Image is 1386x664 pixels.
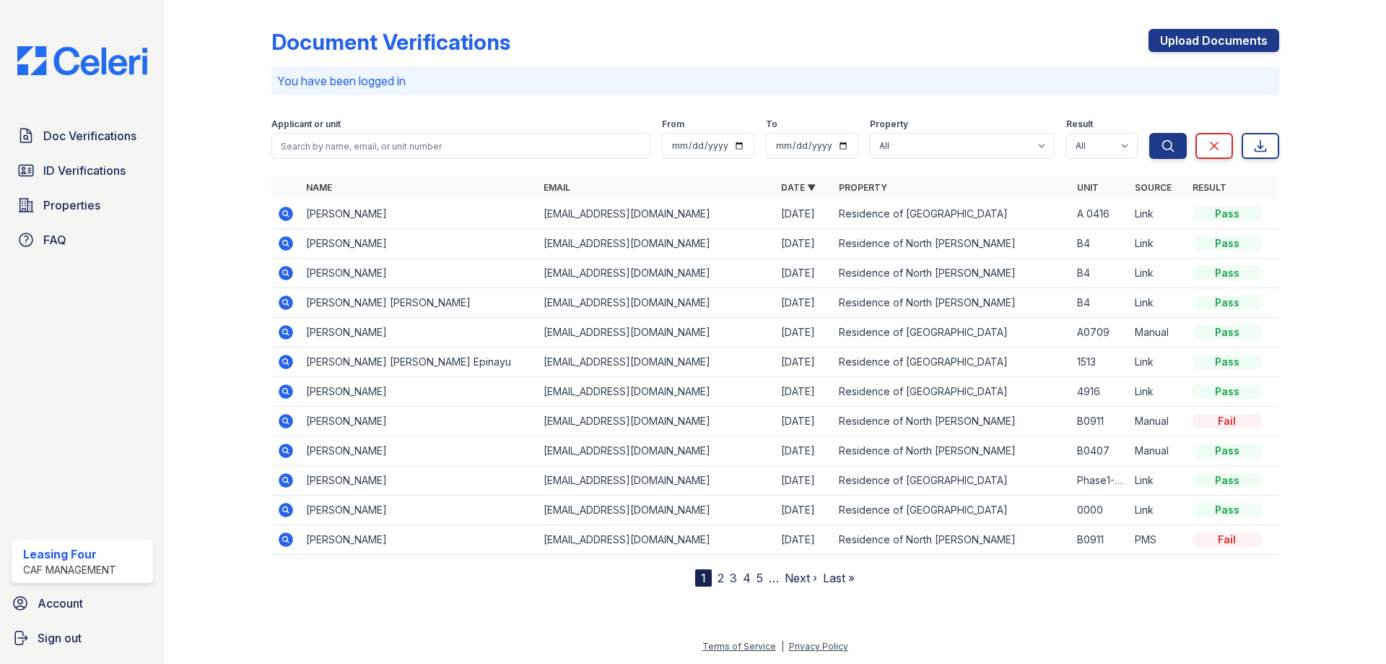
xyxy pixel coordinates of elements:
[1071,318,1129,348] td: A0709
[833,229,1071,259] td: Residence of North [PERSON_NAME]
[300,259,538,288] td: [PERSON_NAME]
[775,377,833,407] td: [DATE]
[833,318,1071,348] td: Residence of [GEOGRAPHIC_DATA]
[1193,503,1262,517] div: Pass
[757,571,763,585] a: 5
[730,571,737,585] a: 3
[833,436,1071,466] td: Residence of North [PERSON_NAME]
[1071,525,1129,555] td: B0911
[300,377,538,407] td: [PERSON_NAME]
[1193,236,1262,251] div: Pass
[538,436,775,466] td: [EMAIL_ADDRESS][DOMAIN_NAME]
[300,318,538,348] td: [PERSON_NAME]
[1193,325,1262,340] div: Pass
[38,595,83,612] span: Account
[702,641,776,652] a: Terms of Service
[271,118,341,130] label: Applicant or unit
[775,259,833,288] td: [DATE]
[833,288,1071,318] td: Residence of North [PERSON_NAME]
[12,225,153,254] a: FAQ
[1193,384,1262,399] div: Pass
[1193,266,1262,280] div: Pass
[23,546,116,563] div: Leasing Four
[300,436,538,466] td: [PERSON_NAME]
[43,162,126,179] span: ID Verifications
[1129,436,1187,466] td: Manual
[743,571,751,585] a: 4
[306,182,332,193] a: Name
[775,348,833,377] td: [DATE]
[12,156,153,185] a: ID Verifications
[1193,182,1226,193] a: Result
[544,182,570,193] a: Email
[300,199,538,229] td: [PERSON_NAME]
[1129,525,1187,555] td: PMS
[538,466,775,496] td: [EMAIL_ADDRESS][DOMAIN_NAME]
[43,231,66,249] span: FAQ
[538,407,775,436] td: [EMAIL_ADDRESS][DOMAIN_NAME]
[6,46,159,75] img: CE_Logo_Blue-a8612792a0a2168367f1c8372b55b34899dd931a85d93a1a3d3e32e68fde9ad4.png
[300,348,538,377] td: [PERSON_NAME] [PERSON_NAME] Epinayu
[1129,407,1187,436] td: Manual
[1129,229,1187,259] td: Link
[1071,496,1129,525] td: 0000
[300,288,538,318] td: [PERSON_NAME] [PERSON_NAME]
[1129,348,1187,377] td: Link
[775,466,833,496] td: [DATE]
[277,72,1273,90] p: You have been logged in
[6,624,159,652] button: Sign out
[1129,377,1187,407] td: Link
[1193,355,1262,369] div: Pass
[833,496,1071,525] td: Residence of [GEOGRAPHIC_DATA]
[12,121,153,150] a: Doc Verifications
[1071,199,1129,229] td: A 0416
[785,571,817,585] a: Next ›
[1071,407,1129,436] td: B0911
[1129,259,1187,288] td: Link
[833,525,1071,555] td: Residence of North [PERSON_NAME]
[775,407,833,436] td: [DATE]
[775,229,833,259] td: [DATE]
[43,197,100,214] span: Properties
[538,348,775,377] td: [EMAIL_ADDRESS][DOMAIN_NAME]
[1129,496,1187,525] td: Link
[538,199,775,229] td: [EMAIL_ADDRESS][DOMAIN_NAME]
[1071,348,1129,377] td: 1513
[781,641,784,652] div: |
[1066,118,1093,130] label: Result
[833,259,1071,288] td: Residence of North [PERSON_NAME]
[781,182,816,193] a: Date ▼
[718,571,724,585] a: 2
[775,525,833,555] td: [DATE]
[538,496,775,525] td: [EMAIL_ADDRESS][DOMAIN_NAME]
[695,569,712,587] div: 1
[300,466,538,496] td: [PERSON_NAME]
[538,525,775,555] td: [EMAIL_ADDRESS][DOMAIN_NAME]
[1071,229,1129,259] td: B4
[1193,473,1262,488] div: Pass
[38,629,82,647] span: Sign out
[1129,318,1187,348] td: Manual
[1193,207,1262,221] div: Pass
[538,229,775,259] td: [EMAIL_ADDRESS][DOMAIN_NAME]
[12,191,153,220] a: Properties
[839,182,887,193] a: Property
[300,525,538,555] td: [PERSON_NAME]
[538,288,775,318] td: [EMAIL_ADDRESS][DOMAIN_NAME]
[1193,296,1262,310] div: Pass
[833,377,1071,407] td: Residence of [GEOGRAPHIC_DATA]
[775,288,833,318] td: [DATE]
[6,589,159,618] a: Account
[775,496,833,525] td: [DATE]
[833,348,1071,377] td: Residence of [GEOGRAPHIC_DATA]
[775,318,833,348] td: [DATE]
[775,199,833,229] td: [DATE]
[1193,414,1262,428] div: Fail
[1129,466,1187,496] td: Link
[1071,466,1129,496] td: Phase1-0114
[43,127,136,145] span: Doc Verifications
[1325,606,1372,650] iframe: chat widget
[300,229,538,259] td: [PERSON_NAME]
[538,377,775,407] td: [EMAIL_ADDRESS][DOMAIN_NAME]
[300,496,538,525] td: [PERSON_NAME]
